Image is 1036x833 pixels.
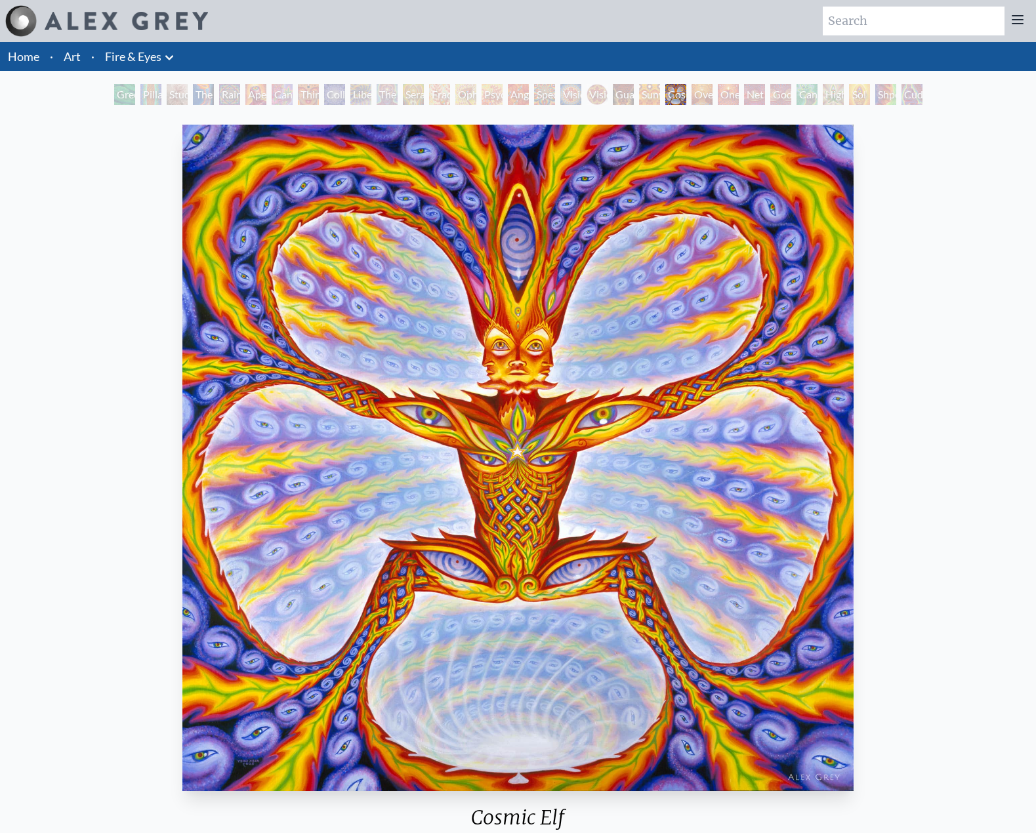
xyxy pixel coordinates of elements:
[350,84,371,105] div: Liberation Through Seeing
[482,84,503,105] div: Psychomicrograph of a Fractal Paisley Cherub Feather Tip
[455,84,476,105] div: Ophanic Eyelash
[377,84,398,105] div: The Seer
[901,84,922,105] div: Cuddle
[298,84,319,105] div: Third Eye Tears of Joy
[718,84,739,105] div: One
[613,84,634,105] div: Guardian of Infinite Vision
[140,84,161,105] div: Pillar of Awareness
[86,42,100,71] li: ·
[114,84,135,105] div: Green Hand
[508,84,529,105] div: Angel Skin
[692,84,713,105] div: Oversoul
[272,84,293,105] div: Cannabis Sutra
[219,84,240,105] div: Rainbow Eye Ripple
[429,84,450,105] div: Fractal Eyes
[324,84,345,105] div: Collective Vision
[182,125,854,791] img: Cosmic-Elf-2003-Alex-Grey-watermarked.jpg
[64,47,81,66] a: Art
[639,84,660,105] div: Sunyata
[403,84,424,105] div: Seraphic Transport Docking on the Third Eye
[770,84,791,105] div: Godself
[167,84,188,105] div: Study for the Great Turn
[849,84,870,105] div: Sol Invictus
[665,84,686,105] div: Cosmic Elf
[193,84,214,105] div: The Torch
[823,7,1005,35] input: Search
[797,84,818,105] div: Cannafist
[45,42,58,71] li: ·
[534,84,555,105] div: Spectral Lotus
[245,84,266,105] div: Aperture
[560,84,581,105] div: Vision Crystal
[8,49,39,64] a: Home
[587,84,608,105] div: Vision [PERSON_NAME]
[105,47,161,66] a: Fire & Eyes
[875,84,896,105] div: Shpongled
[823,84,844,105] div: Higher Vision
[744,84,765,105] div: Net of Being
